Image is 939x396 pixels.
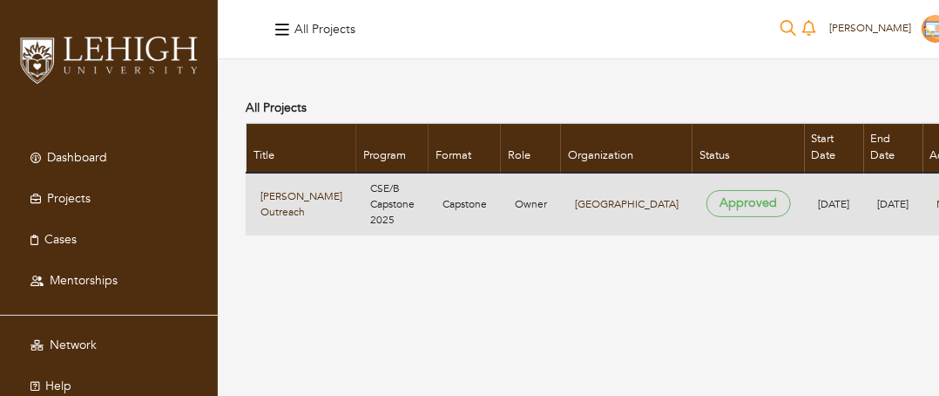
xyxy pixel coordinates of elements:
[501,173,561,236] td: Owner
[50,272,118,289] span: Mentorships
[4,182,213,215] a: Projects
[864,173,923,236] td: [DATE]
[864,123,923,173] th: End Date
[830,21,912,35] span: [PERSON_NAME]
[47,190,91,207] span: Projects
[575,197,679,211] a: [GEOGRAPHIC_DATA]
[46,378,72,394] span: Help
[4,141,213,174] a: Dashboard
[260,188,342,220] a: [PERSON_NAME] Outreach
[429,123,501,173] th: Format
[501,123,561,173] th: Role
[294,23,355,38] h4: All Projects
[356,173,429,236] td: CSE/B Capstone 2025
[706,190,791,217] span: Approved
[805,173,864,236] td: [DATE]
[4,223,213,256] a: Cases
[429,173,501,236] td: Capstone
[692,123,805,173] th: Status
[50,337,97,353] span: Network
[44,231,77,248] span: Cases
[17,31,200,88] img: lehigh_logo.png
[4,329,213,361] a: Network
[247,123,357,173] th: Title
[805,123,864,173] th: Start Date
[4,264,213,297] a: Mentorships
[561,123,692,173] th: Organization
[356,123,429,173] th: Program
[47,149,107,166] span: Dashboard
